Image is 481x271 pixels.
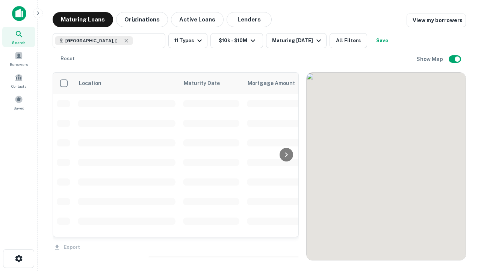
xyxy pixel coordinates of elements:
[330,33,367,48] button: All Filters
[2,49,35,69] a: Borrowers
[79,79,101,88] span: Location
[14,105,24,111] span: Saved
[53,12,113,27] button: Maturing Loans
[243,73,326,94] th: Mortgage Amount
[74,73,179,94] th: Location
[11,83,26,89] span: Contacts
[370,33,394,48] button: Save your search to get updates of matches that match your search criteria.
[210,33,263,48] button: $10k - $10M
[2,27,35,47] a: Search
[168,33,207,48] button: 11 Types
[56,51,80,66] button: Reset
[171,12,224,27] button: Active Loans
[248,79,305,88] span: Mortgage Amount
[2,92,35,113] a: Saved
[179,73,243,94] th: Maturity Date
[10,61,28,67] span: Borrowers
[227,12,272,27] button: Lenders
[266,33,327,48] button: Maturing [DATE]
[65,37,122,44] span: [GEOGRAPHIC_DATA], [GEOGRAPHIC_DATA]
[443,211,481,247] iframe: Chat Widget
[2,70,35,91] a: Contacts
[307,73,466,260] div: 0 0
[272,36,323,45] div: Maturing [DATE]
[12,40,26,46] span: Search
[407,14,466,27] a: View my borrowers
[116,12,168,27] button: Originations
[12,6,26,21] img: capitalize-icon.png
[416,55,444,63] h6: Show Map
[184,79,230,88] span: Maturity Date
